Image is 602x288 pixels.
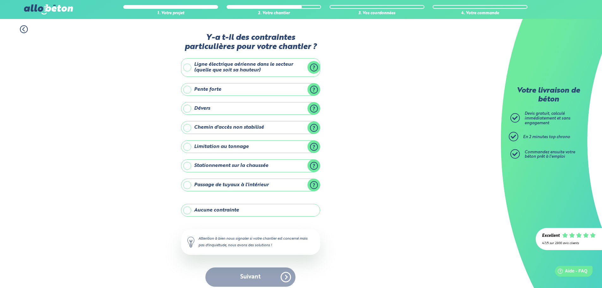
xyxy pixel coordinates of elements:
[525,112,570,125] span: Devis gratuit, calculé immédiatement et sans engagement
[181,83,320,96] label: Pente forte
[181,229,320,254] div: Attention à bien nous signaler si votre chantier est concerné mais pas d'inquiétude, nous avons d...
[542,234,560,238] div: Excellent
[546,263,595,281] iframe: Help widget launcher
[433,11,527,16] div: 4. Votre commande
[181,204,320,217] label: Aucune contrainte
[181,102,320,115] label: Dévers
[181,159,320,172] label: Stationnement sur la chaussée
[181,58,320,77] label: Ligne électrique aérienne dans le secteur (quelle que soit sa hauteur)
[123,11,218,16] div: 1. Votre projet
[227,11,321,16] div: 2. Votre chantier
[181,140,320,153] label: Limitation au tonnage
[24,4,73,15] img: allobéton
[330,11,424,16] div: 3. Vos coordonnées
[181,179,320,191] label: Passage de tuyaux à l'intérieur
[525,150,575,159] span: Commandez ensuite votre béton prêt à l'emploi
[181,121,320,134] label: Chemin d'accès non stabilisé
[512,87,585,104] p: Votre livraison de béton
[181,33,320,52] label: Y-a t-il des contraintes particulières pour votre chantier ?
[523,135,570,139] span: En 2 minutes top chrono
[542,242,596,245] div: 4.7/5 sur 2300 avis clients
